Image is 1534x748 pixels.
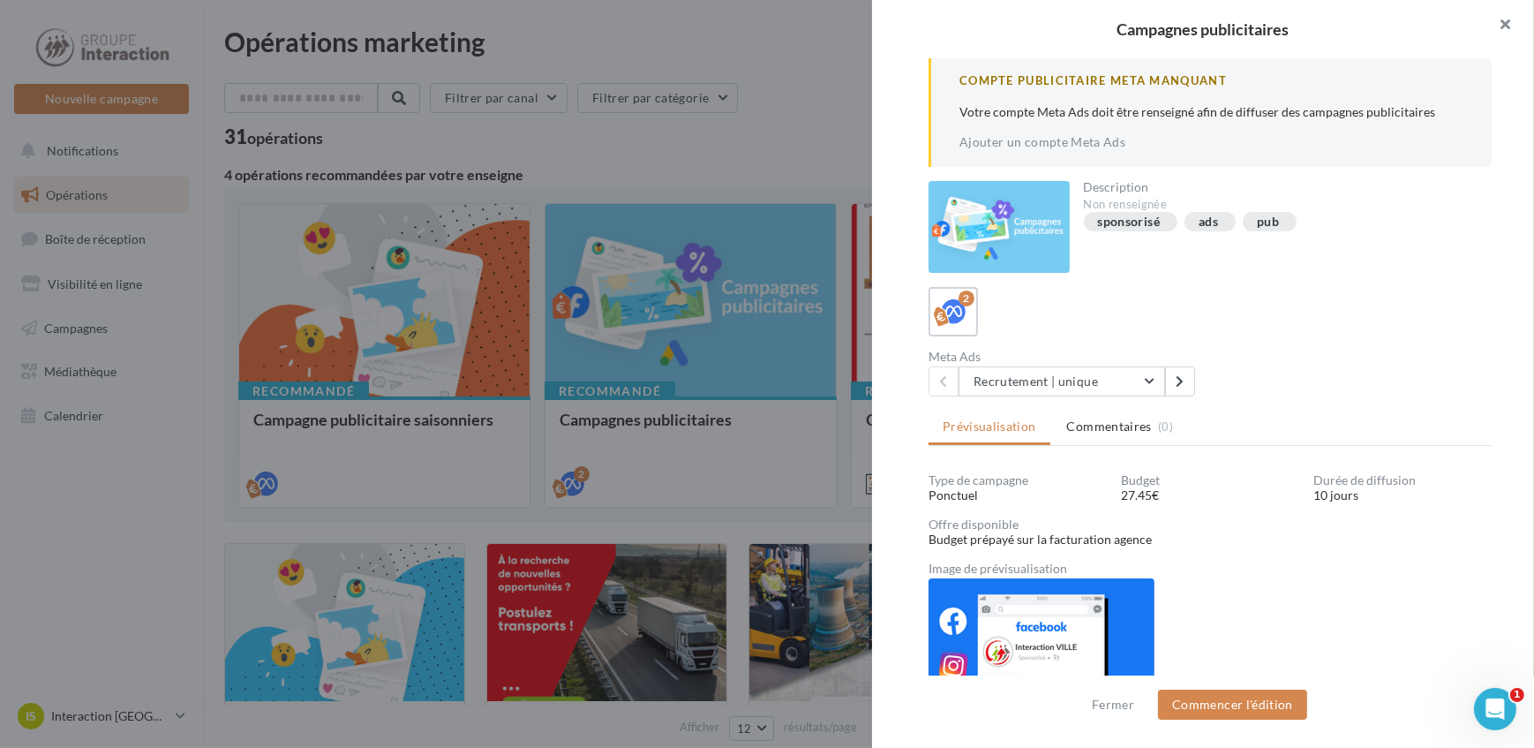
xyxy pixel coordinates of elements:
div: Compte Publicitaire Meta Manquant [959,72,1463,89]
div: Offre disponible [929,518,1492,531]
button: Recrutement | unique [959,366,1165,397]
div: Durée de diffusion [1313,474,1492,487]
a: Ajouter un compte Meta Ads [959,135,1125,149]
div: Non renseignée [1084,197,1478,213]
div: Budget prépayé sur la facturation agence [929,531,1492,548]
div: Image de prévisualisation [929,563,1492,575]
div: pub [1257,215,1279,229]
div: 10 jours [1313,487,1492,504]
iframe: Intercom live chat [1474,688,1516,730]
div: sponsorisé [1098,215,1161,229]
p: Votre compte Meta Ads doit être renseigné afin de diffuser des campagnes publicitaires [959,103,1463,121]
div: Type de campagne [929,474,1107,487]
span: 1 [1510,688,1524,702]
div: ads [1199,215,1218,229]
div: Meta Ads [929,351,1203,363]
button: Commencer l'édition [1158,690,1307,720]
span: (0) [1158,419,1173,434]
span: Commentaires [1067,418,1152,435]
div: Description [1084,181,1478,193]
div: Ponctuel [929,487,1107,504]
div: 2 [959,291,974,306]
button: Fermer [1085,694,1141,715]
div: Budget [1121,474,1299,487]
div: 27.45€ [1121,487,1299,504]
div: Campagnes publicitaires [900,21,1506,37]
